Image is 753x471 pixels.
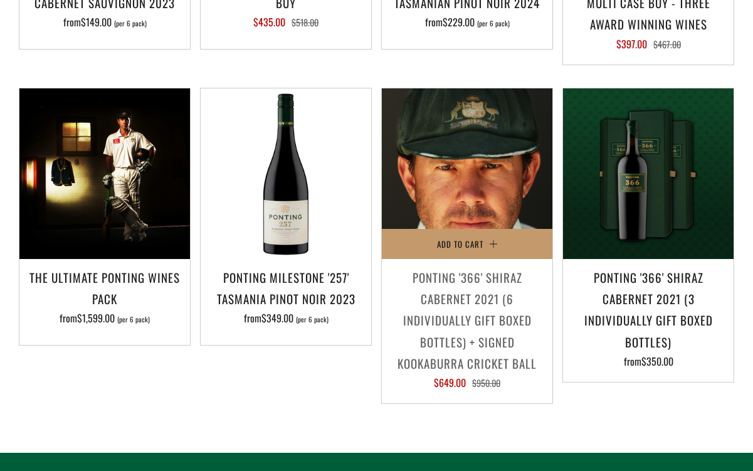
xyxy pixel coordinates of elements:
h3: Ponting '366' Shiraz Cabernet 2021 (6 individually gift boxed bottles) + SIGNED KOOKABURRA CRICKE... [388,267,546,374]
h3: Ponting '366' Shiraz Cabernet 2021 (3 individually gift boxed bottles) [569,267,727,352]
span: $349.00 [261,310,293,325]
span: (per 6 pack) [114,20,147,27]
span: (per 6 pack) [296,316,329,323]
span: (per 6 pack) [117,316,150,323]
span: $950.00 [472,376,500,389]
a: Ponting Milestone '257' Tasmania Pinot Noir 2023 from$349.00 (per 6 pack) [201,267,371,329]
button: Add to Cart [382,229,552,259]
span: from [244,310,329,325]
span: $435.00 [253,14,285,29]
span: $229.00 [443,14,475,29]
span: $1,599.00 [77,310,115,325]
span: from [624,354,673,369]
a: The Ultimate Ponting Wines Pack from$1,599.00 (per 6 pack) [19,267,190,329]
a: Ponting '366' Shiraz Cabernet 2021 (6 individually gift boxed bottles) + SIGNED KOOKABURRA CRICKE... [382,267,552,388]
span: from [63,14,147,29]
span: $350.00 [641,354,673,369]
span: from [60,310,150,325]
h3: The Ultimate Ponting Wines Pack [26,267,184,309]
a: Ponting '366' Shiraz Cabernet 2021 (3 individually gift boxed bottles) from$350.00 [563,267,734,366]
span: $467.00 [653,38,681,51]
span: $518.00 [292,16,319,29]
span: $649.00 [434,375,466,390]
span: (per 6 pack) [477,20,510,27]
span: $397.00 [616,36,647,51]
span: from [425,14,510,29]
span: Add to Cart [437,238,483,250]
span: $149.00 [81,14,112,29]
h3: Ponting Milestone '257' Tasmania Pinot Noir 2023 [207,267,365,309]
